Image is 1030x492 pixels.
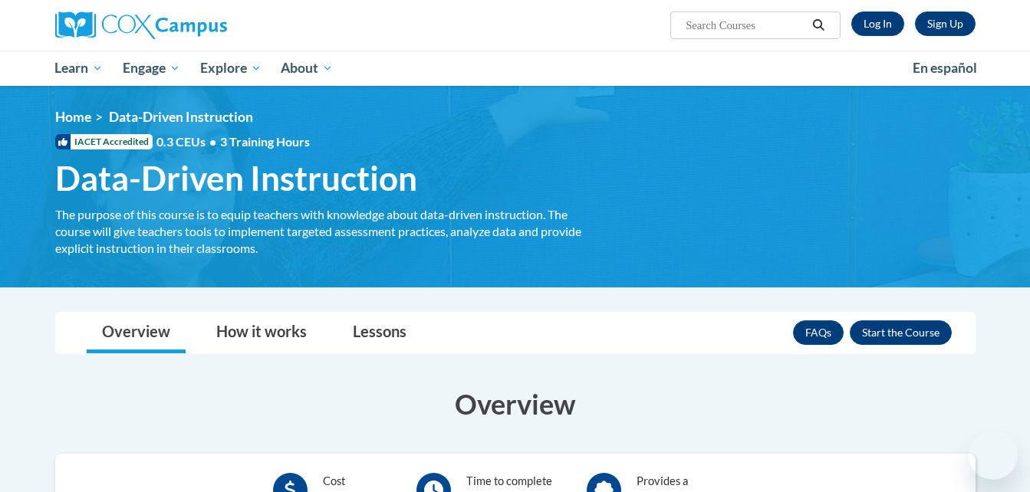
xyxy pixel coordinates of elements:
[684,16,807,34] input: Search Courses
[123,59,180,77] span: Engage
[87,313,186,353] a: Overview
[913,60,977,76] span: En español
[281,59,333,77] span: About
[55,134,153,149] span: IACET Accredited
[915,11,976,36] a: Register
[220,134,310,149] span: 3 Training Hours
[55,11,227,39] img: Cox Campus
[807,16,830,34] button: Search
[793,320,844,345] a: FAQs
[55,11,347,39] a: Cox Campus
[969,431,1018,480] iframe: Button to launch messaging window
[903,52,987,84] a: En español
[190,51,271,86] a: Explore
[851,11,904,36] a: Log In
[55,158,417,198] span: Data-Driven Instruction
[113,51,190,86] a: Engage
[156,133,310,150] span: 0.3 CEUs
[201,313,322,353] a: How it works
[200,59,262,77] span: Explore
[55,109,91,125] a: Home
[55,206,584,257] div: The purpose of this course is to equip teachers with knowledge about data-driven instruction. The...
[55,385,976,423] h3: Overview
[109,109,253,125] span: Data-Driven Instruction
[850,320,952,345] button: Enroll
[337,313,422,353] a: Lessons
[271,51,343,86] a: About
[45,51,114,86] a: Learn
[32,51,999,86] div: Main menu
[54,59,103,77] span: Learn
[209,134,216,149] span: •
